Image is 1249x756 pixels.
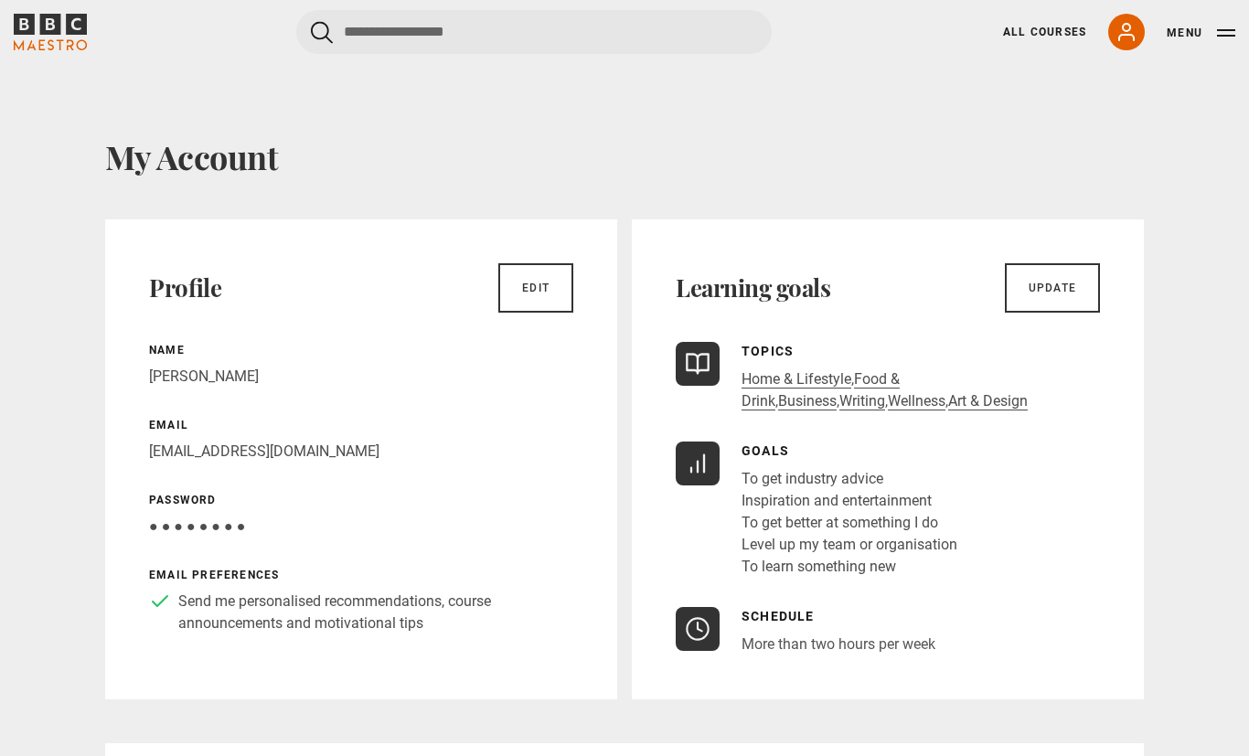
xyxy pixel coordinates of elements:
p: [PERSON_NAME] [149,366,573,388]
p: , , , , , [742,368,1100,412]
h2: Profile [149,273,221,303]
button: Submit the search query [311,21,333,44]
p: More than two hours per week [742,634,935,655]
li: To get industry advice [742,468,957,490]
p: Email [149,417,573,433]
input: Search [296,10,772,54]
a: Wellness [888,392,945,410]
li: To learn something new [742,556,957,578]
p: Name [149,342,573,358]
p: Password [149,492,573,508]
p: Schedule [742,607,935,626]
svg: BBC Maestro [14,14,87,50]
a: Edit [498,263,573,313]
p: Goals [742,442,957,461]
button: Toggle navigation [1167,24,1235,42]
li: Inspiration and entertainment [742,490,957,512]
a: Art & Design [948,392,1028,410]
a: Home & Lifestyle [742,370,851,389]
p: Send me personalised recommendations, course announcements and motivational tips [178,591,573,634]
a: Update [1005,263,1100,313]
p: Email preferences [149,567,573,583]
span: ● ● ● ● ● ● ● ● [149,517,245,535]
a: All Courses [1003,24,1086,40]
h1: My Account [105,137,1144,176]
li: Level up my team or organisation [742,534,957,556]
h2: Learning goals [676,273,830,303]
p: Topics [742,342,1100,361]
a: Business [778,392,837,410]
li: To get better at something I do [742,512,957,534]
a: Writing [839,392,885,410]
p: [EMAIL_ADDRESS][DOMAIN_NAME] [149,441,573,463]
